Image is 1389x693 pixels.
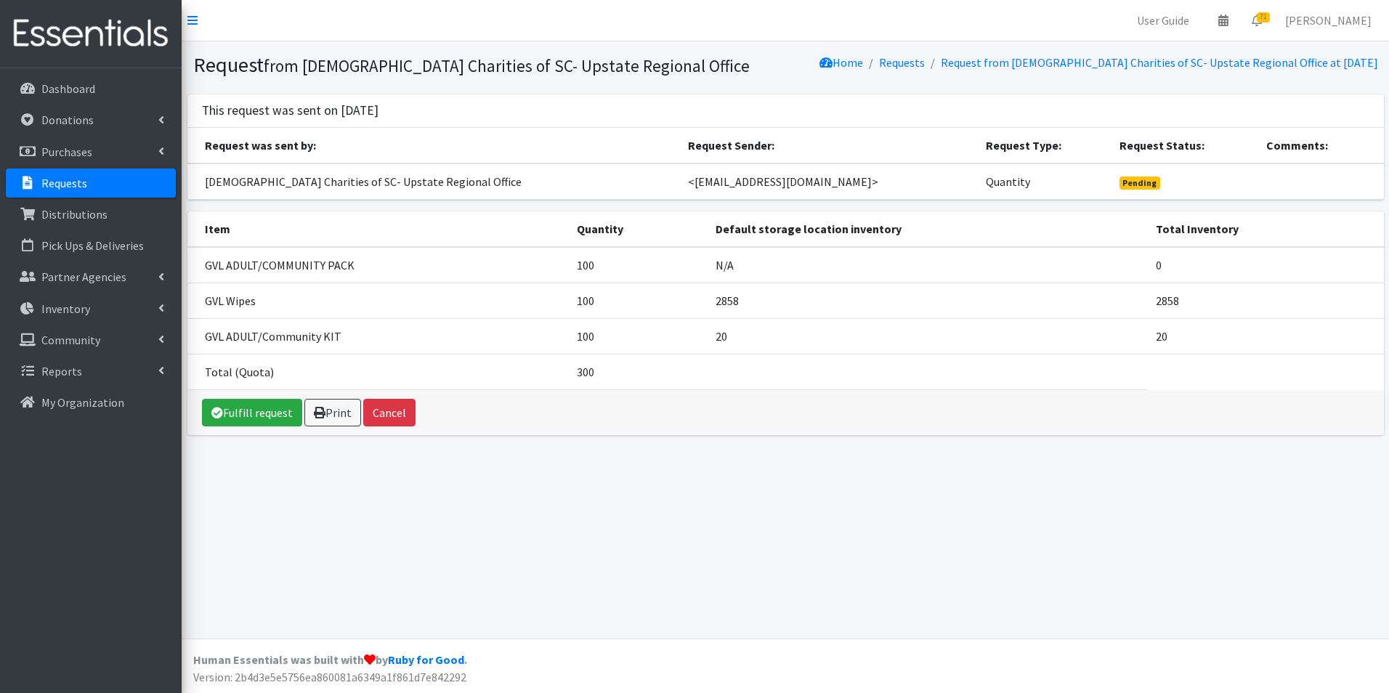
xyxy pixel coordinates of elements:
span: 71 [1257,12,1270,23]
td: [DEMOGRAPHIC_DATA] Charities of SC- Upstate Regional Office [187,163,679,200]
th: Comments: [1258,128,1384,163]
a: Community [6,325,176,354]
a: Distributions [6,200,176,229]
th: Request Type: [977,128,1111,163]
a: My Organization [6,388,176,417]
a: Partner Agencies [6,262,176,291]
a: Inventory [6,294,176,323]
p: Community [41,333,100,347]
p: Pick Ups & Deliveries [41,238,144,253]
a: Purchases [6,137,176,166]
td: 20 [1147,318,1383,354]
td: 2858 [707,283,1148,318]
a: User Guide [1125,6,1201,35]
strong: Human Essentials was built with by . [193,652,467,667]
td: N/A [707,247,1148,283]
td: 100 [568,247,707,283]
span: Version: 2b4d3e5e5756ea860081a6349a1f861d7e842292 [193,670,466,684]
th: Request was sent by: [187,128,679,163]
h1: Request [193,52,780,78]
a: Home [819,55,863,70]
a: Fulfill request [202,399,302,426]
p: Donations [41,113,94,127]
td: Quantity [977,163,1111,200]
p: Reports [41,364,82,378]
button: Cancel [363,399,416,426]
h3: This request was sent on [DATE] [202,103,378,118]
th: Request Status: [1111,128,1258,163]
td: GVL ADULT/Community KIT [187,318,568,354]
span: Pending [1119,177,1161,190]
td: 100 [568,318,707,354]
th: Item [187,211,568,247]
small: from [DEMOGRAPHIC_DATA] Charities of SC- Upstate Regional Office [264,55,750,76]
td: 300 [568,354,707,389]
p: Requests [41,176,87,190]
a: Print [304,399,361,426]
a: Donations [6,105,176,134]
img: HumanEssentials [6,9,176,58]
th: Default storage location inventory [707,211,1148,247]
th: Request Sender: [679,128,977,163]
p: My Organization [41,395,124,410]
td: <[EMAIL_ADDRESS][DOMAIN_NAME]> [679,163,977,200]
p: Partner Agencies [41,269,126,284]
p: Distributions [41,207,108,222]
a: Reports [6,357,176,386]
p: Purchases [41,145,92,159]
p: Inventory [41,301,90,316]
th: Quantity [568,211,707,247]
a: [PERSON_NAME] [1273,6,1383,35]
td: Total (Quota) [187,354,568,389]
a: Request from [DEMOGRAPHIC_DATA] Charities of SC- Upstate Regional Office at [DATE] [941,55,1378,70]
p: Dashboard [41,81,95,96]
a: Dashboard [6,74,176,103]
th: Total Inventory [1147,211,1383,247]
td: 20 [707,318,1148,354]
td: GVL ADULT/COMMUNITY PACK [187,247,568,283]
a: Pick Ups & Deliveries [6,231,176,260]
td: 100 [568,283,707,318]
a: Requests [879,55,925,70]
td: 2858 [1147,283,1383,318]
td: GVL Wipes [187,283,568,318]
a: Requests [6,169,176,198]
td: 0 [1147,247,1383,283]
a: Ruby for Good [388,652,464,667]
a: 71 [1240,6,1273,35]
